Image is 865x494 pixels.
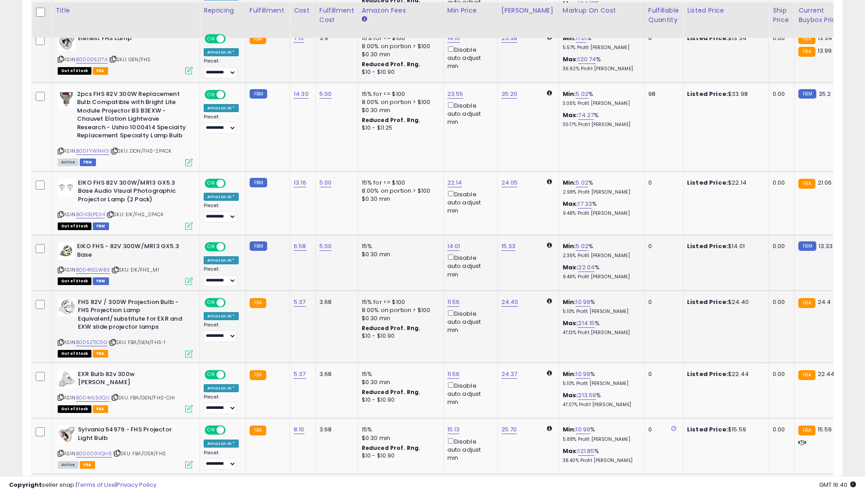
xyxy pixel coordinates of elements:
span: FBA [93,67,108,75]
a: 35.20 [501,90,518,99]
div: Preset: [204,114,239,134]
a: 15.13 [447,425,460,434]
img: 31v-ppt86iL._SL40_.jpg [58,34,76,51]
div: 15% for <= $100 [362,298,437,306]
div: 0.00 [773,426,788,434]
div: % [563,34,637,51]
div: Fulfillment Cost [319,6,354,25]
small: FBA [250,426,266,435]
img: 516fiGgnojL._SL40_.jpg [58,426,76,444]
b: Listed Price: [687,425,728,434]
div: % [563,370,637,387]
b: Max: [563,447,578,455]
span: OFF [224,179,239,187]
div: Amazon AI * [204,48,239,56]
b: Listed Price: [687,242,728,250]
div: 0.00 [773,179,788,187]
span: 24.4 [818,298,831,306]
div: 0.00 [773,242,788,250]
small: FBA [798,298,815,308]
div: ASIN: [58,426,193,467]
div: Preset: [204,450,239,470]
span: ON [205,299,217,306]
small: FBA [798,426,815,435]
i: Calculated using Dynamic Max Price. [547,90,552,96]
b: EXR Bulb 82v 300w [PERSON_NAME] [78,370,187,389]
b: Min: [563,34,576,42]
b: Listed Price: [687,90,728,98]
div: 98 [648,90,676,98]
div: [PERSON_NAME] [501,6,555,15]
img: 41PXV2+5q0L._SL40_.jpg [58,370,76,388]
a: Terms of Use [77,480,115,489]
div: Preset: [204,322,239,342]
a: 22.14 [447,178,462,187]
span: 13.99 [818,46,832,55]
b: Listed Price: [687,178,728,187]
div: ASIN: [58,242,193,284]
span: 2025-09-9 16:40 GMT [819,480,856,489]
span: | SKU: FBA/GEN/FHS-1 [109,339,165,346]
span: FBA [93,350,108,358]
span: OFF [224,35,239,42]
a: 5.02 [576,178,588,187]
div: $10 - $10.90 [362,332,437,340]
a: 121.85 [578,447,594,456]
p: 2.36% Profit [PERSON_NAME] [563,253,637,259]
img: 314i68E3bwL._SL40_.jpg [58,179,76,197]
span: All listings that are currently out of stock and unavailable for purchase on Amazon [58,350,91,358]
p: 30.17% Profit [PERSON_NAME] [563,122,637,128]
div: 0.00 [773,370,788,378]
p: 36.92% Profit [PERSON_NAME] [563,66,637,72]
div: 15% for <= $100 [362,90,437,98]
div: 8.00% on portion > $100 [362,306,437,314]
a: 5.00 [319,242,332,251]
b: Max: [563,391,578,399]
span: 13.34 [818,34,833,42]
div: $0.30 min [362,250,437,258]
div: Fulfillable Quantity [648,6,679,25]
small: FBA [250,34,266,44]
div: 0 [648,370,676,378]
div: Listed Price [687,6,765,15]
div: 15% [362,242,437,250]
span: | SKU: FBA/OSR/FHS [113,450,166,457]
div: $0.30 min [362,50,437,59]
span: 21.06 [818,178,832,187]
div: $33.98 [687,90,762,98]
div: Min Price [447,6,494,15]
span: All listings currently available for purchase on Amazon [58,159,78,166]
div: Amazon AI * [204,256,239,264]
p: 9.48% Profit [PERSON_NAME] [563,210,637,217]
b: Reduced Prof. Rng. [362,116,421,124]
a: 120.74 [578,55,596,64]
div: 3.9 [319,34,351,42]
a: 10.99 [576,298,590,307]
a: 14.01 [447,242,460,251]
span: ON [205,426,217,434]
b: Max: [563,199,578,208]
b: Min: [563,242,576,250]
div: % [563,298,637,315]
div: Amazon AI * [204,193,239,201]
span: FBA [80,461,95,469]
small: FBM [250,178,267,187]
a: B005ZTIC5G [76,339,107,346]
small: FBA [798,34,815,44]
a: 25.70 [501,425,517,434]
div: Current Buybox Price [798,6,845,25]
b: Sylvania 54979 - FHS Projector Light Bulb [78,426,187,444]
b: Min: [563,298,576,306]
div: Amazon Fees [362,6,440,15]
div: 8.00% on portion > $100 [362,98,437,106]
a: 8.10 [294,425,305,434]
div: Amazon AI * [204,104,239,112]
span: FBM [93,277,109,285]
a: 24.37 [501,370,518,379]
span: 13.33 [819,242,833,250]
div: $22.44 [687,370,762,378]
a: 14.15 [447,34,460,43]
img: 41PCT6omnoL._SL40_.jpg [58,90,75,108]
span: OFF [224,426,239,434]
div: $0.30 min [362,106,437,114]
